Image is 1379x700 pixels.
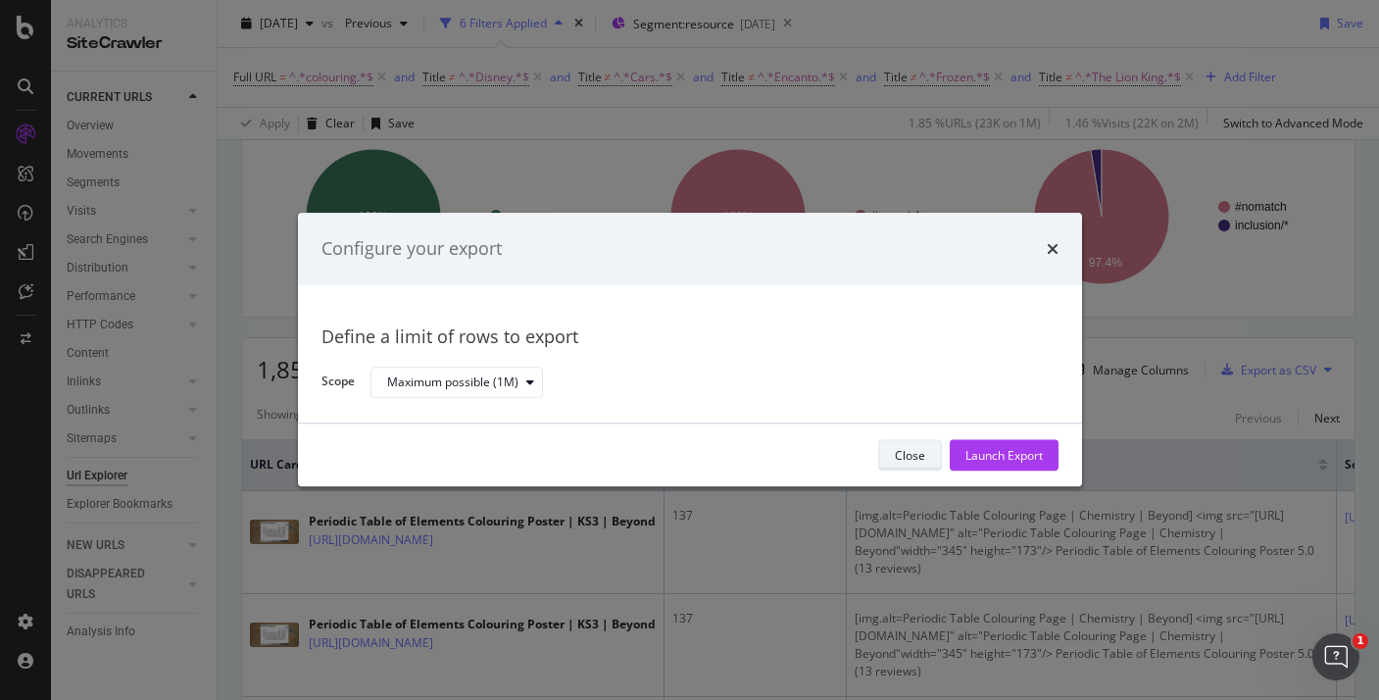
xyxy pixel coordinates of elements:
[1353,633,1368,649] span: 1
[965,447,1043,464] div: Launch Export
[878,440,942,472] button: Close
[321,325,1059,350] div: Define a limit of rows to export
[895,447,925,464] div: Close
[321,374,355,395] label: Scope
[1312,633,1359,680] iframe: Intercom live chat
[298,213,1082,486] div: modal
[321,236,502,262] div: Configure your export
[1047,236,1059,262] div: times
[370,367,543,398] button: Maximum possible (1M)
[387,376,518,388] div: Maximum possible (1M)
[950,440,1059,472] button: Launch Export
